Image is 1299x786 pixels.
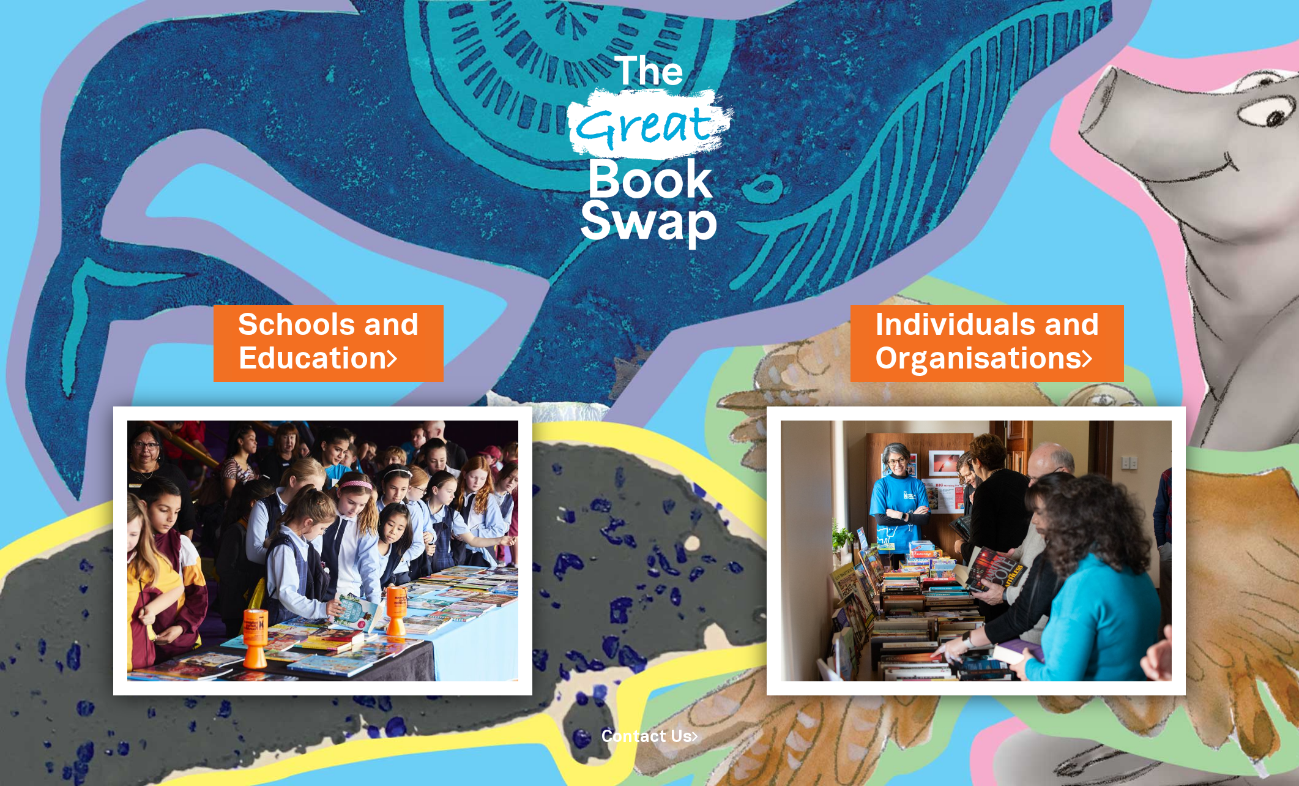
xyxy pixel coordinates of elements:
[875,305,1100,381] a: Individuals andOrganisations
[767,406,1186,695] img: Individuals and Organisations
[113,406,532,695] img: Schools and Education
[601,730,698,745] a: Contact Us
[551,15,749,278] img: Great Bookswap logo
[238,305,419,381] a: Schools andEducation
